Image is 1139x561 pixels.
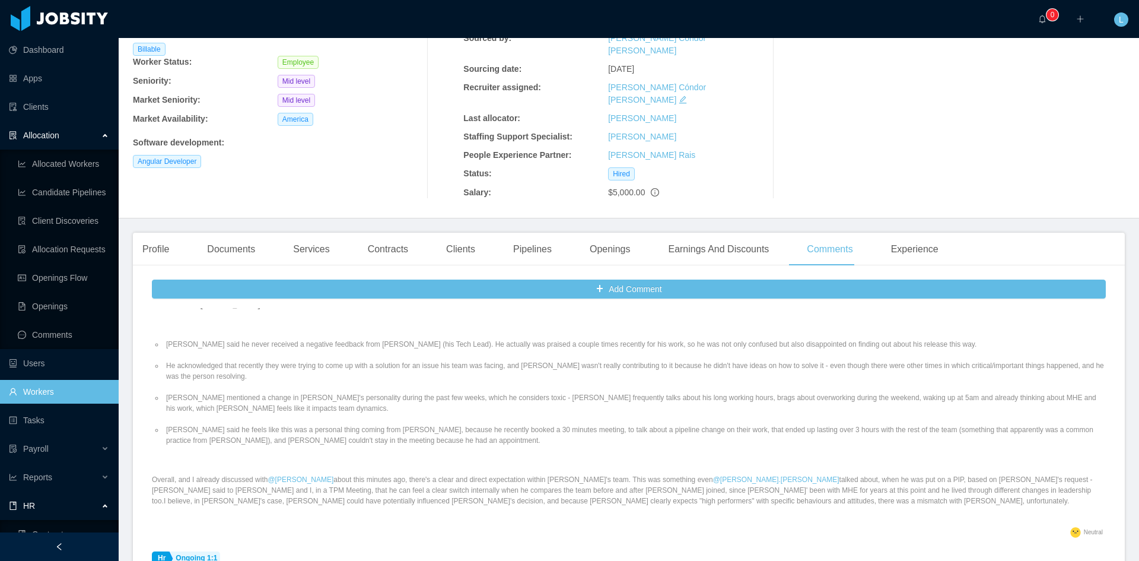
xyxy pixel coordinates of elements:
[608,64,634,74] span: [DATE]
[1084,529,1103,535] span: Neutral
[18,237,109,261] a: icon: file-doneAllocation Requests
[463,83,541,92] b: Recruiter assigned:
[152,474,1106,506] p: Overall, and I already discussed with about this minutes ago, there's a clear and direct expectat...
[504,233,561,266] div: Pipelines
[18,152,109,176] a: icon: line-chartAllocated Workers
[9,408,109,432] a: icon: profileTasks
[463,113,520,123] b: Last allocator:
[1038,15,1046,23] i: icon: bell
[651,188,659,196] span: info-circle
[9,131,17,140] i: icon: solution
[463,169,491,178] b: Status:
[198,233,265,266] div: Documents
[658,233,778,266] div: Earnings And Discounts
[463,150,571,160] b: People Experience Partner:
[463,33,511,43] b: Sourced by:
[463,132,572,141] b: Staffing Support Specialist:
[278,56,319,69] span: Employee
[9,502,17,510] i: icon: book
[23,131,59,140] span: Allocation
[437,233,485,266] div: Clients
[133,114,208,123] b: Market Availability:
[164,360,1106,382] li: He acknowledged that recently they were trying to come up with a solution for an issue his team w...
[608,188,645,197] span: $5,000.00
[278,94,315,107] span: Mid level
[18,209,109,233] a: icon: file-searchClient Discoveries
[23,473,52,482] span: Reports
[133,138,224,147] b: Software development :
[882,233,948,266] div: Experience
[278,75,315,88] span: Mid level
[284,233,339,266] div: Services
[18,323,109,347] a: icon: messageComments
[18,294,109,318] a: icon: file-textOpenings
[1076,15,1084,23] i: icon: plus
[608,150,695,160] a: [PERSON_NAME] Rais
[580,233,640,266] div: Openings
[463,188,491,197] b: Salary:
[358,233,418,266] div: Contracts
[9,351,109,375] a: icon: robotUsers
[133,233,179,266] div: Profile
[152,280,1106,299] button: icon: plusAdd Comment
[9,38,109,62] a: icon: pie-chartDashboard
[18,180,109,204] a: icon: line-chartCandidate Pipelines
[608,113,676,123] a: [PERSON_NAME]
[164,339,1106,350] li: [PERSON_NAME] said he never received a negative feedback from [PERSON_NAME] (his Tech Lead). He a...
[23,444,49,454] span: Payroll
[133,95,201,104] b: Market Seniority:
[268,476,333,484] a: @[PERSON_NAME]
[9,380,109,404] a: icon: userWorkers
[1046,9,1058,21] sup: 0
[463,64,521,74] b: Sourcing date:
[713,476,839,484] a: @[PERSON_NAME].[PERSON_NAME]
[9,95,109,119] a: icon: auditClients
[1119,12,1124,27] span: L
[9,473,17,481] i: icon: line-chart
[9,445,17,453] i: icon: file-protect
[164,392,1106,414] li: [PERSON_NAME] mentioned a change in [PERSON_NAME]'s personality during the past few weeks, which ...
[797,233,862,266] div: Comments
[18,266,109,290] a: icon: idcardOpenings Flow
[23,501,35,511] span: HR
[133,57,192,66] b: Worker Status:
[164,424,1106,446] li: [PERSON_NAME] said he feels like this was a personal thing coming from [PERSON_NAME], because he ...
[9,66,109,90] a: icon: appstoreApps
[608,83,706,104] a: [PERSON_NAME] Cóndor [PERSON_NAME]
[133,155,201,168] span: Angular Developer
[278,113,313,126] span: America
[18,522,109,546] a: icon: bookContracts
[679,96,687,104] i: icon: edit
[133,76,171,85] b: Seniority:
[608,167,635,180] span: Hired
[133,43,166,56] span: Billable
[608,132,676,141] a: [PERSON_NAME]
